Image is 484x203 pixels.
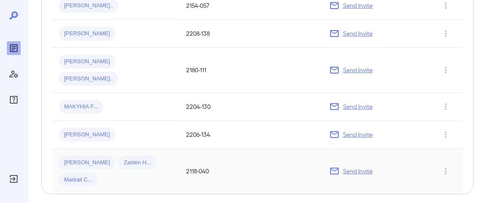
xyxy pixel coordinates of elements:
[439,164,453,178] button: Row Actions
[7,172,21,186] div: Log Out
[7,41,21,55] div: Reports
[59,75,118,83] span: [PERSON_NAME]..
[343,130,373,139] p: Send Invite
[59,58,115,66] span: [PERSON_NAME]
[59,131,115,139] span: [PERSON_NAME]
[180,121,231,149] td: 2206-134
[59,103,103,111] span: MAKYHIA F...
[180,93,231,121] td: 2204-130
[343,102,373,111] p: Send Invite
[59,30,115,38] span: [PERSON_NAME]
[343,29,373,38] p: Send Invite
[59,176,98,184] span: Markail C...
[180,149,231,194] td: 2118-040
[439,27,453,40] button: Row Actions
[439,63,453,77] button: Row Actions
[343,66,373,74] p: Send Invite
[439,100,453,114] button: Row Actions
[439,128,453,141] button: Row Actions
[343,1,373,10] p: Send Invite
[343,167,373,175] p: Send Invite
[180,20,231,48] td: 2208-138
[59,159,115,167] span: [PERSON_NAME]
[59,2,118,10] span: [PERSON_NAME]..
[7,93,21,107] div: FAQ
[119,159,156,167] span: Zaiden H...
[180,48,231,93] td: 2180-111
[7,67,21,81] div: Manage Users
